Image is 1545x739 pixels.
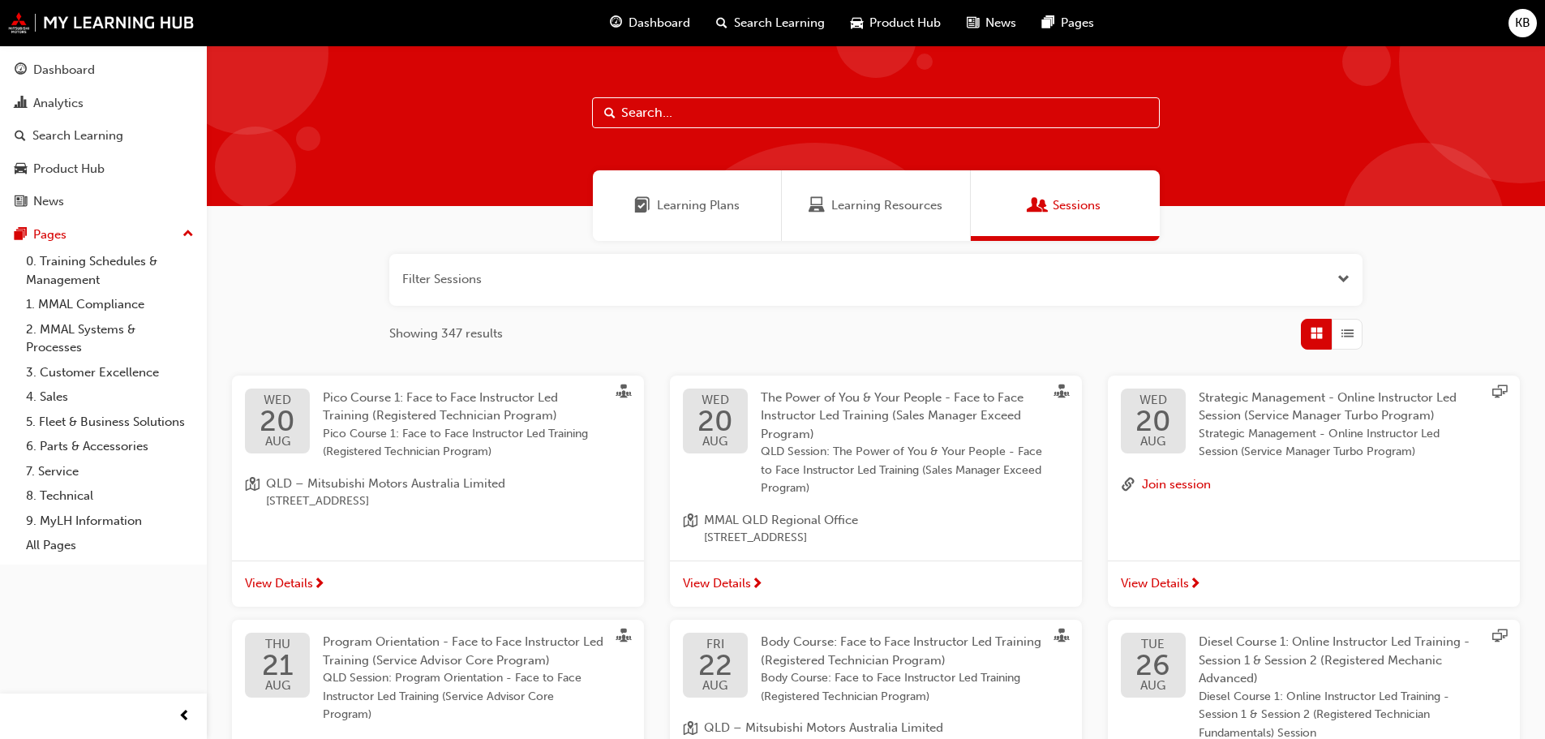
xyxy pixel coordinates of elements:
[19,317,200,360] a: 2. MMAL Systems & Processes
[761,390,1024,441] span: The Power of You & Your People - Face to Face Instructor Led Training (Sales Manager Exceed Program)
[15,228,27,243] span: pages-icon
[838,6,954,40] a: car-iconProduct Hub
[245,475,631,511] a: location-iconQLD – Mitsubishi Motors Australia Limited[STREET_ADDRESS]
[260,394,295,406] span: WED
[1311,324,1323,343] span: Grid
[262,680,294,692] span: AUG
[704,511,858,530] span: MMAL QLD Regional Office
[657,196,740,215] span: Learning Plans
[1030,196,1046,215] span: Sessions
[262,651,294,680] span: 21
[232,376,644,608] button: WED20AUGPico Course 1: Face to Face Instructor Led Training (Registered Technician Program)Pico C...
[15,63,27,78] span: guage-icon
[1341,324,1354,343] span: List
[1053,196,1101,215] span: Sessions
[33,192,64,211] div: News
[33,61,95,79] div: Dashboard
[683,574,751,593] span: View Details
[634,196,650,215] span: Learning Plans
[389,324,503,343] span: Showing 347 results
[592,97,1160,128] input: Search...
[19,292,200,317] a: 1. MMAL Compliance
[869,14,941,32] span: Product Hub
[683,633,1069,706] a: FRI22AUGBody Course: Face to Face Instructor Led Training (Registered Technician Program)Body Cou...
[313,578,325,592] span: next-icon
[19,360,200,385] a: 3. Customer Excellence
[734,14,825,32] span: Search Learning
[19,410,200,435] a: 5. Fleet & Business Solutions
[670,376,1082,608] button: WED20AUGThe Power of You & Your People - Face to Face Instructor Led Training (Sales Manager Exce...
[967,13,979,33] span: news-icon
[33,94,84,113] div: Analytics
[8,12,195,33] a: mmal
[683,511,1069,548] a: location-iconMMAL QLD Regional Office[STREET_ADDRESS]
[1121,574,1189,593] span: View Details
[245,389,631,462] a: WED20AUGPico Course 1: Face to Face Instructor Led Training (Registered Technician Program)Pico C...
[1135,436,1171,448] span: AUG
[6,154,200,184] a: Product Hub
[593,170,782,241] a: Learning PlansLearning Plans
[751,578,763,592] span: next-icon
[782,170,971,241] a: Learning ResourcesLearning Resources
[1199,425,1481,462] span: Strategic Management - Online Instructor Led Session (Service Manager Turbo Program)
[1042,13,1054,33] span: pages-icon
[6,55,200,85] a: Dashboard
[698,651,732,680] span: 22
[697,406,733,436] span: 20
[1492,385,1507,402] span: sessionType_ONLINE_URL-icon
[19,483,200,509] a: 8. Technical
[761,634,1041,668] span: Body Course: Face to Face Instructor Led Training (Registered Technician Program)
[697,394,733,406] span: WED
[19,459,200,484] a: 7. Service
[323,634,603,668] span: Program Orientation - Face to Face Instructor Led Training (Service Advisor Core Program)
[15,97,27,111] span: chart-icon
[683,389,1069,498] a: WED20AUGThe Power of You & Your People - Face to Face Instructor Led Training (Sales Manager Exce...
[616,385,631,402] span: sessionType_FACE_TO_FACE-icon
[610,13,622,33] span: guage-icon
[809,196,825,215] span: Learning Resources
[1509,9,1537,37] button: KB
[716,13,727,33] span: search-icon
[851,13,863,33] span: car-icon
[1142,475,1211,496] button: Join session
[15,162,27,177] span: car-icon
[761,669,1043,706] span: Body Course: Face to Face Instructor Led Training (Registered Technician Program)
[1135,638,1170,651] span: TUE
[1189,578,1201,592] span: next-icon
[1121,475,1135,496] span: link-icon
[703,6,838,40] a: search-iconSearch Learning
[1135,680,1170,692] span: AUG
[1492,629,1507,647] span: sessionType_ONLINE_URL-icon
[19,533,200,558] a: All Pages
[19,385,200,410] a: 4. Sales
[1135,651,1170,680] span: 26
[1061,14,1094,32] span: Pages
[1108,561,1520,608] a: View Details
[1337,270,1350,289] button: Open the filter
[245,574,313,593] span: View Details
[670,561,1082,608] a: View Details
[323,669,605,724] span: QLD Session: Program Orientation - Face to Face Instructor Led Training (Service Advisor Core Pro...
[704,719,943,737] span: QLD – Mitsubishi Motors Australia Limited
[1054,629,1069,647] span: sessionType_FACE_TO_FACE-icon
[1029,6,1107,40] a: pages-iconPages
[1199,390,1457,423] span: Strategic Management - Online Instructor Led Session (Service Manager Turbo Program)
[698,680,732,692] span: AUG
[19,434,200,459] a: 6. Parts & Accessories
[245,475,260,511] span: location-icon
[971,170,1160,241] a: SessionsSessions
[1199,634,1470,685] span: Diesel Course 1: Online Instructor Led Training - Session 1 & Session 2 (Registered Mechanic Adva...
[6,187,200,217] a: News
[19,249,200,292] a: 0. Training Schedules & Management
[1515,14,1530,32] span: KB
[33,160,105,178] div: Product Hub
[6,88,200,118] a: Analytics
[704,529,858,548] span: [STREET_ADDRESS]
[597,6,703,40] a: guage-iconDashboard
[19,509,200,534] a: 9. MyLH Information
[683,511,697,548] span: location-icon
[1121,389,1507,462] a: WED20AUGStrategic Management - Online Instructor Led Session (Service Manager Turbo Program)Strat...
[6,220,200,250] button: Pages
[15,129,26,144] span: search-icon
